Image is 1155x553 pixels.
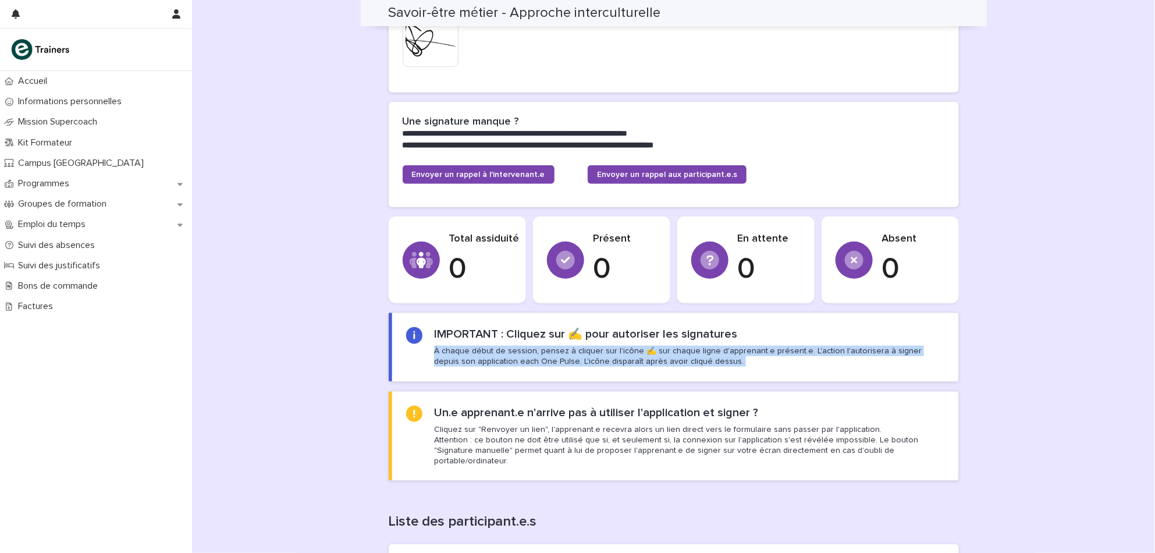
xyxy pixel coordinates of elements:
[13,301,62,312] p: Factures
[882,252,945,287] p: 0
[449,233,520,246] p: Total assiduité
[13,76,56,87] p: Accueil
[389,513,959,530] h1: Liste des participant.e.s
[13,240,104,251] p: Suivi des absences
[13,219,95,230] p: Emploi du temps
[13,281,107,292] p: Bons de commande
[434,346,944,367] p: À chaque début de session, pensez à cliquer sur l'icône ✍️ sur chaque ligne d'apprenant.e présent...
[434,406,758,420] h2: Un.e apprenant.e n'arrive pas à utiliser l'application et signer ?
[738,233,801,246] p: En attente
[588,165,747,184] a: Envoyer un rappel aux participant.e.s
[13,260,109,271] p: Suivi des justificatifs
[13,178,79,189] p: Programmes
[13,158,153,169] p: Campus [GEOGRAPHIC_DATA]
[13,198,116,210] p: Groupes de formation
[412,171,545,179] span: Envoyer un rappel à l'intervenant.e
[13,137,81,148] p: Kit Formateur
[9,38,73,61] img: K0CqGN7SDeD6s4JG8KQk
[434,327,737,341] h2: IMPORTANT : Cliquez sur ✍️ pour autoriser les signatures
[403,116,519,129] h2: Une signature manque ?
[13,116,106,127] p: Mission Supercoach
[597,171,737,179] span: Envoyer un rappel aux participant.e.s
[449,252,520,287] p: 0
[403,165,555,184] a: Envoyer un rappel à l'intervenant.e
[13,96,131,107] p: Informations personnelles
[389,5,661,22] h2: Savoir-être métier - Approche interculturelle
[594,233,656,246] p: Présent
[434,424,944,467] p: Cliquez sur "Renvoyer un lien", l'apprenant.e recevra alors un lien direct vers le formulaire san...
[738,252,801,287] p: 0
[882,233,945,246] p: Absent
[594,252,656,287] p: 0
